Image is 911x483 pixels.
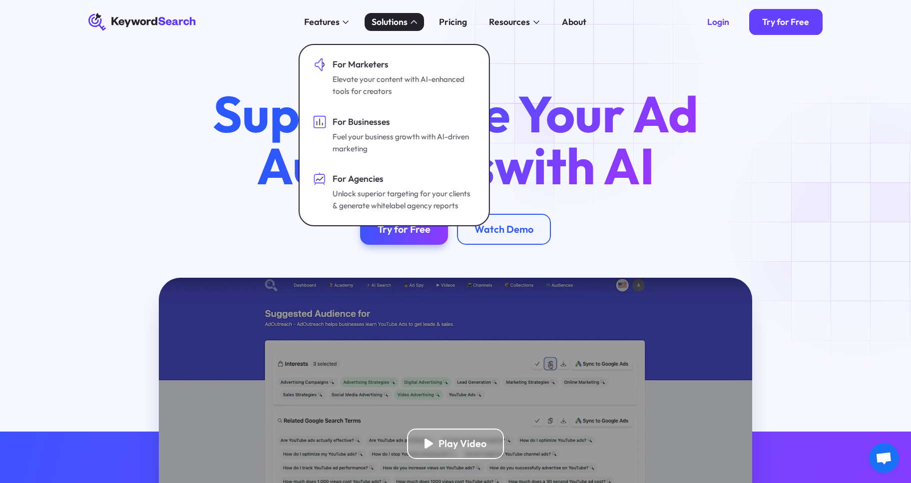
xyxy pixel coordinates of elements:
div: For Agencies [333,172,473,185]
div: Watch Demo [474,223,533,236]
a: For BusinessesFuel your business growth with AI-driven marketing [306,109,482,162]
div: Fuel your business growth with AI-driven marketing [333,131,473,155]
div: Pricing [439,15,467,28]
div: About [562,15,586,28]
div: For Marketers [333,58,473,71]
a: Pricing [433,13,473,30]
div: Try for Free [378,223,431,236]
div: Unlock superior targeting for your clients & generate whitelabel agency reports [333,188,473,212]
a: For MarketersElevate your content with AI-enhanced tools for creators [306,51,482,104]
a: Try for Free [749,9,823,35]
div: Login [707,16,729,27]
div: Features [304,15,340,28]
a: For AgenciesUnlock superior targeting for your clients & generate whitelabel agency reports [306,166,482,219]
nav: Solutions [299,44,489,226]
div: Elevate your content with AI-enhanced tools for creators [333,73,473,97]
div: Solutions [372,15,408,28]
div: Try for Free [762,16,809,27]
h1: Supercharge Your Ad Audiences [192,88,719,192]
div: Resources [489,15,530,28]
a: About [555,13,593,30]
div: For Businesses [333,115,473,128]
a: Login [694,9,743,35]
span: with AI [494,134,655,197]
div: Play Video [439,438,486,450]
a: Open chat [869,443,899,473]
a: Try for Free [360,214,448,245]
